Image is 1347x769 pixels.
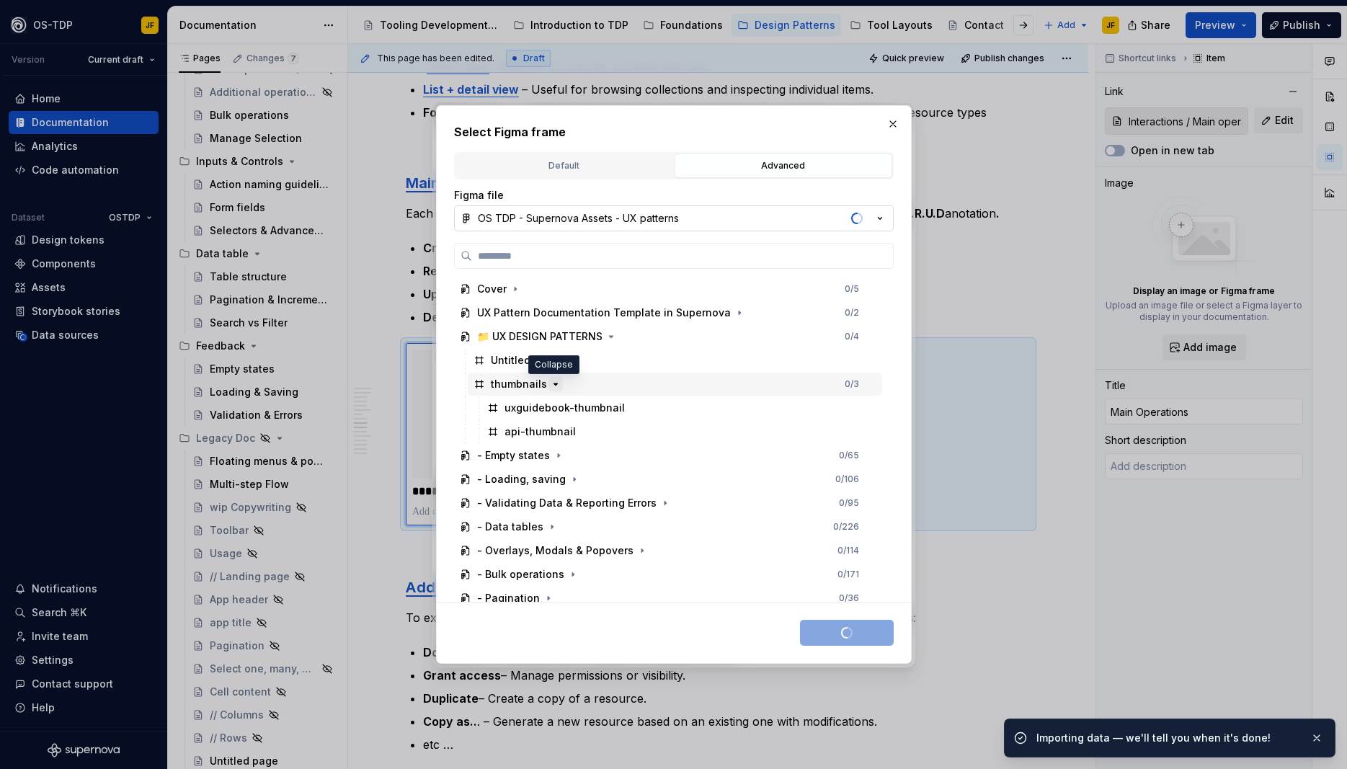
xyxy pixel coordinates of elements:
div: api-thumbnail [504,424,576,439]
div: thumbnails [491,377,547,391]
div: - Pagination [477,591,540,605]
div: - Loading, saving [477,472,566,486]
div: OS TDP - Supernova Assets - UX patterns [478,211,679,226]
div: 0 / 65 [839,450,859,461]
div: - Data tables [477,520,543,534]
div: uxguidebook-thumbnail [504,401,625,415]
div: 0 / 106 [835,474,859,485]
div: UX Pattern Documentation Template in Supernova [477,306,731,320]
div: 0 / 4 [845,331,859,342]
div: - Empty states [477,448,550,463]
div: Importing data — we'll tell you when it's done! [1036,731,1299,745]
div: - Bulk operations [477,567,564,582]
div: - Validating Data & Reporting Errors [477,496,657,510]
div: 0 / 3 [845,378,859,390]
div: 0 / 36 [839,592,859,604]
div: 0 / 226 [833,521,859,533]
div: Untitled [491,353,530,368]
div: 0 / 114 [837,545,859,556]
h2: Select Figma frame [454,123,894,141]
div: 0 / 95 [839,497,859,509]
div: - Overlays, Modals & Popovers [477,543,634,558]
div: Advanced [680,159,887,173]
div: 0 / 2 [845,307,859,319]
div: Collapse [528,355,579,374]
button: OS TDP - Supernova Assets - UX patterns [454,205,894,231]
div: Cover [477,282,507,296]
div: 0 / 5 [845,283,859,295]
label: Figma file [454,188,504,203]
div: 📁 UX DESIGN PATTERNS [477,329,603,344]
div: 0 / 171 [837,569,859,580]
div: Default [461,159,668,173]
